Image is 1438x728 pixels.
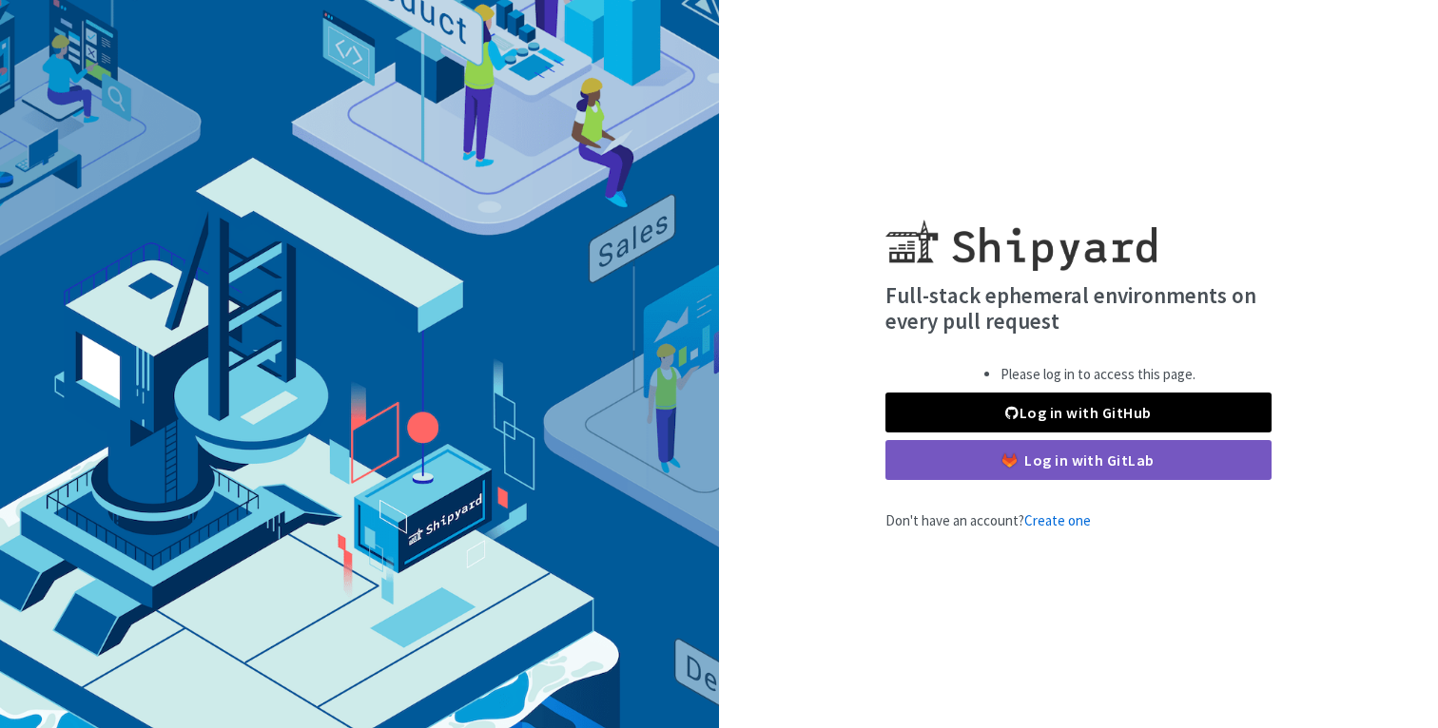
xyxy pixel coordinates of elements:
span: Don't have an account? [885,511,1091,529]
h4: Full-stack ephemeral environments on every pull request [885,282,1272,335]
a: Log in with GitLab [885,440,1272,480]
a: Log in with GitHub [885,393,1272,432]
a: Create one [1024,511,1091,529]
li: Please log in to access this page. [1001,364,1195,386]
img: Shipyard logo [885,197,1156,271]
img: gitlab-color.svg [1002,453,1017,468]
